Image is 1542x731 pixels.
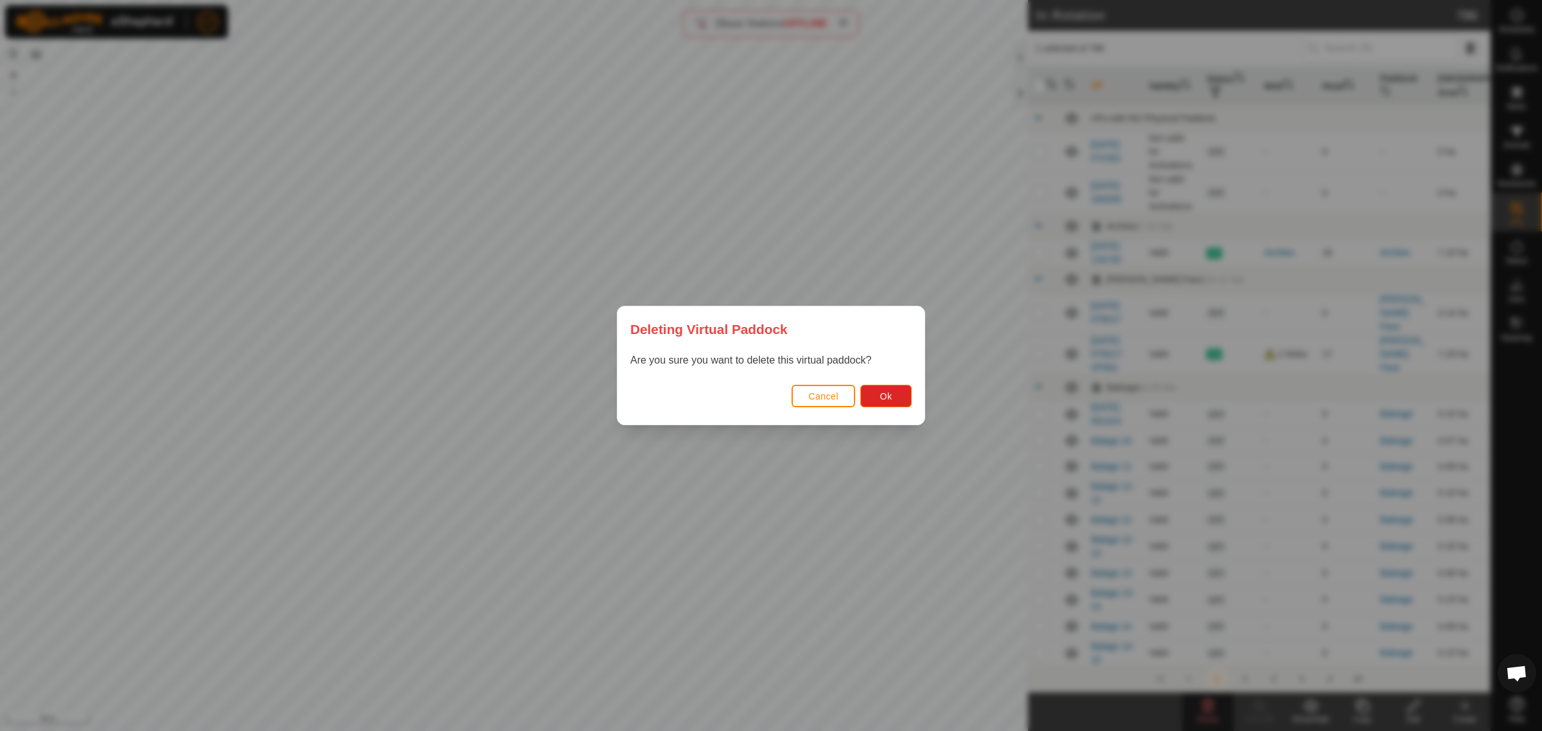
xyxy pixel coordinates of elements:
[630,319,788,339] span: Deleting Virtual Paddock
[860,385,912,407] button: Ok
[1498,654,1536,692] div: Open chat
[792,385,855,407] button: Cancel
[808,391,838,401] span: Cancel
[630,353,912,368] p: Are you sure you want to delete this virtual paddock?
[880,391,892,401] span: Ok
